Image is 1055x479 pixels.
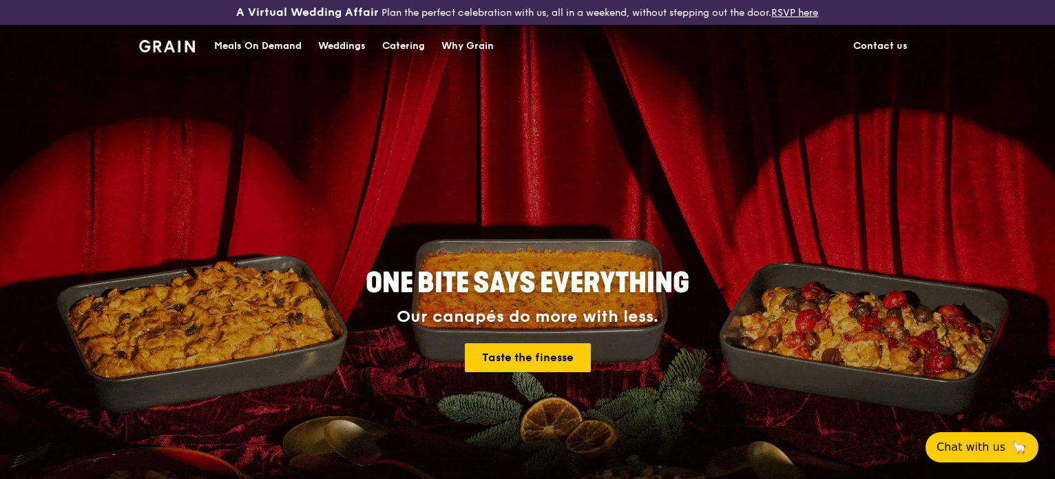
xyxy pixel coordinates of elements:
[139,24,195,65] a: GrainGrain
[374,26,433,67] a: Catering
[845,26,916,67] a: Contact us
[771,7,818,19] a: RSVP here
[310,26,374,67] a: Weddings
[366,267,689,300] span: ONE BITE SAYS EVERYTHING
[139,40,195,52] img: Grain
[937,439,1005,456] span: Chat with us
[176,6,879,19] div: Plan the perfect celebration with us, all in a weekend, without stepping out the door.
[433,26,502,67] a: Why Grain
[280,307,775,327] div: Our canapés do more with less.
[926,432,1038,462] button: Chat with us🦙
[214,26,302,67] div: Meals On Demand
[236,6,379,19] h3: A Virtual Wedding Affair
[465,343,591,372] a: Taste the finesse
[1011,439,1027,456] span: 🦙
[318,26,366,67] div: Weddings
[382,26,425,67] div: Catering
[441,26,494,67] div: Why Grain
